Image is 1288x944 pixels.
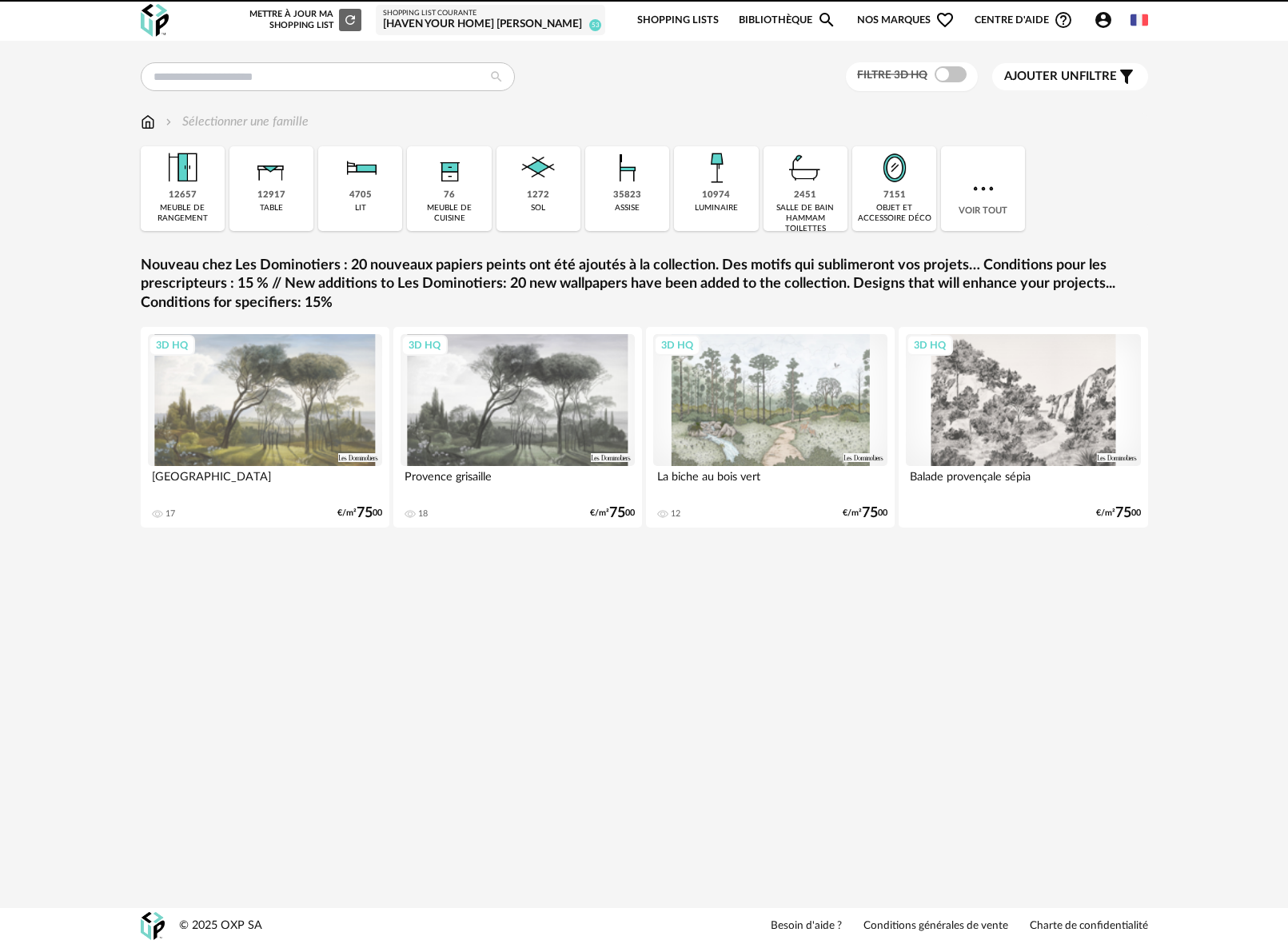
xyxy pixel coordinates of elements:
[863,919,1008,934] a: Conditions générales de vente
[444,189,455,201] div: 76
[671,508,680,520] div: 12
[784,146,827,189] img: Salle%20de%20bain.png
[249,146,293,189] img: Table.png
[1117,67,1136,86] span: Filter icon
[1030,919,1148,934] a: Charte de confidentialité
[141,912,165,940] img: OXP
[609,508,625,519] span: 75
[516,146,560,189] img: Sol.png
[1004,69,1117,85] span: filtre
[1096,508,1141,519] div: €/m² 00
[702,189,730,201] div: 10974
[862,508,878,519] span: 75
[992,63,1148,90] button: Ajouter unfiltre Filter icon
[412,203,486,224] div: meuble de cuisine
[531,203,545,213] div: sol
[148,466,383,498] div: [GEOGRAPHIC_DATA]
[349,189,372,201] div: 4705
[383,9,598,32] a: Shopping List courante [Haven your Home] [PERSON_NAME] 53
[695,146,738,189] img: Luminaire.png
[428,146,471,189] img: Rangement.png
[1094,10,1120,30] span: Account Circle icon
[260,203,283,213] div: table
[141,327,390,528] a: 3D HQ [GEOGRAPHIC_DATA] 17 €/m²7500
[590,508,635,519] div: €/m² 00
[653,466,888,498] div: La biche au bois vert
[141,113,155,131] img: svg+xml;base64,PHN2ZyB3aWR0aD0iMTYiIGhlaWdodD0iMTciIHZpZXdCb3g9IjAgMCAxNiAxNyIgZmlsbD0ibm9uZSIgeG...
[357,508,373,519] span: 75
[589,19,601,31] span: 53
[162,113,175,131] img: svg+xml;base64,PHN2ZyB3aWR0aD0iMTYiIGhlaWdodD0iMTYiIHZpZXdCb3g9IjAgMCAxNiAxNiIgZmlsbD0ibm9uZSIgeG...
[771,919,842,934] a: Besoin d'aide ?
[146,203,220,224] div: meuble de rangement
[935,10,955,30] span: Heart Outline icon
[857,2,955,39] span: Nos marques
[1054,10,1073,30] span: Help Circle Outline icon
[418,508,428,520] div: 18
[615,203,640,213] div: assise
[527,189,549,201] div: 1272
[383,18,598,32] div: [Haven your Home] [PERSON_NAME]
[169,189,197,201] div: 12657
[857,203,931,224] div: objet et accessoire déco
[355,203,366,213] div: lit
[257,189,285,201] div: 12917
[165,508,175,520] div: 17
[1004,70,1079,82] span: Ajouter un
[637,2,719,39] a: Shopping Lists
[343,15,357,24] span: Refresh icon
[149,335,195,356] div: 3D HQ
[141,257,1148,313] a: Nouveau chez Les Dominotiers : 20 nouveaux papiers peints ont été ajoutés à la collection. Des mo...
[246,9,361,31] div: Mettre à jour ma Shopping List
[857,70,927,81] span: Filtre 3D HQ
[606,146,649,189] img: Assise.png
[141,4,169,37] img: OXP
[1115,508,1131,519] span: 75
[401,466,636,498] div: Provence grisaille
[969,174,998,203] img: more.7b13dc1.svg
[794,189,816,201] div: 2451
[906,466,1141,498] div: Balade provençale sépia
[873,146,916,189] img: Miroir.png
[393,327,643,528] a: 3D HQ Provence grisaille 18 €/m²7500
[161,146,204,189] img: Meuble%20de%20rangement.png
[739,2,836,39] a: BibliothèqueMagnify icon
[337,508,382,519] div: €/m² 00
[883,189,906,201] div: 7151
[401,335,448,356] div: 3D HQ
[1094,10,1113,30] span: Account Circle icon
[695,203,738,213] div: luminaire
[975,10,1073,30] span: Centre d'aideHelp Circle Outline icon
[179,918,262,934] div: © 2025 OXP SA
[817,10,836,30] span: Magnify icon
[843,508,887,519] div: €/m² 00
[941,146,1025,231] div: Voir tout
[899,327,1148,528] a: 3D HQ Balade provençale sépia €/m²7500
[339,146,382,189] img: Literie.png
[383,9,598,18] div: Shopping List courante
[162,113,309,131] div: Sélectionner une famille
[1130,11,1148,29] img: fr
[907,335,953,356] div: 3D HQ
[646,327,895,528] a: 3D HQ La biche au bois vert 12 €/m²7500
[768,203,843,234] div: salle de bain hammam toilettes
[654,335,700,356] div: 3D HQ
[613,189,641,201] div: 35823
